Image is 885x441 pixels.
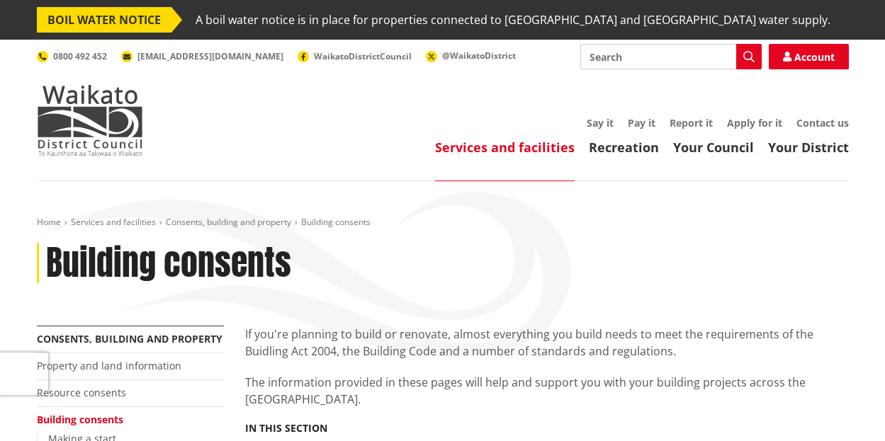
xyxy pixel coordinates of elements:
[46,243,291,284] h1: Building consents
[670,116,713,130] a: Report it
[298,50,412,62] a: WaikatoDistrictCouncil
[768,139,849,156] a: Your District
[196,7,830,33] span: A boil water notice is in place for properties connected to [GEOGRAPHIC_DATA] and [GEOGRAPHIC_DAT...
[435,139,575,156] a: Services and facilities
[796,116,849,130] a: Contact us
[314,50,412,62] span: WaikatoDistrictCouncil
[37,50,107,62] a: 0800 492 452
[426,50,516,62] a: @WaikatoDistrict
[245,423,327,435] h5: In this section
[37,217,849,229] nav: breadcrumb
[673,139,754,156] a: Your Council
[442,50,516,62] span: @WaikatoDistrict
[37,386,126,399] a: Resource consents
[301,216,371,228] span: Building consents
[245,326,849,360] p: If you're planning to build or renovate, almost everything you build needs to meet the requiremen...
[587,116,614,130] a: Say it
[37,7,171,33] span: BOIL WATER NOTICE
[71,216,156,228] a: Services and facilities
[727,116,782,130] a: Apply for it
[137,50,283,62] span: [EMAIL_ADDRESS][DOMAIN_NAME]
[37,216,61,228] a: Home
[580,44,762,69] input: Search input
[769,44,849,69] a: Account
[589,139,659,156] a: Recreation
[37,332,222,345] a: Consents, building and property
[166,216,291,228] a: Consents, building and property
[37,359,181,372] a: Property and land information
[245,374,849,408] p: The information provided in these pages will help and support you with your building projects acr...
[37,85,143,156] img: Waikato District Council - Te Kaunihera aa Takiwaa o Waikato
[53,50,107,62] span: 0800 492 452
[37,413,123,426] a: Building consents
[121,50,283,62] a: [EMAIL_ADDRESS][DOMAIN_NAME]
[628,116,655,130] a: Pay it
